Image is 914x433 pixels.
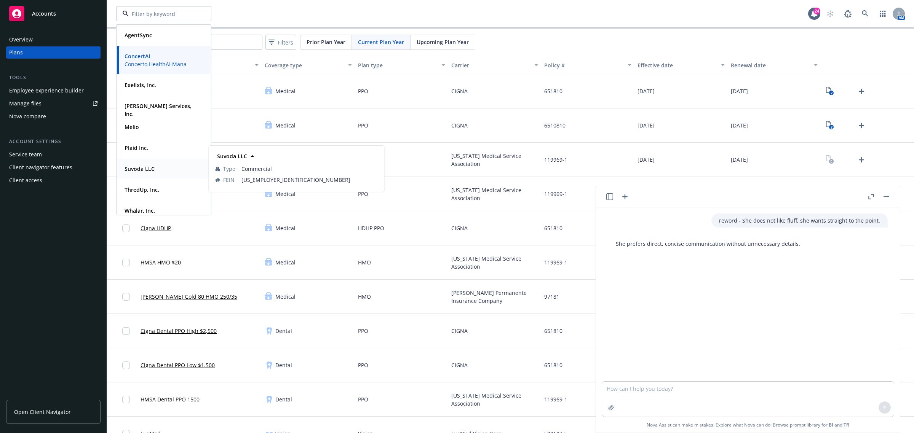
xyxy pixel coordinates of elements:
[616,240,800,248] p: She prefers direct, concise communication without unnecessary details.
[830,91,832,96] text: 2
[638,61,716,69] div: Effective date
[129,10,196,18] input: Filter by keyword
[6,3,101,24] a: Accounts
[122,259,130,266] input: Toggle Row Selected
[241,176,378,184] span: [US_EMPLOYER_IDENTIFICATION_NUMBER]
[141,361,215,369] a: Cigna Dental PPO Low $1,500
[544,327,562,335] span: 651810
[125,102,192,118] strong: [PERSON_NAME] Services, Inc.
[358,361,368,369] span: PPO
[125,123,139,131] strong: Melio
[451,289,538,305] span: [PERSON_NAME] Permanente Insurance Company
[6,84,101,97] a: Employee experience builder
[267,37,295,48] span: Filters
[125,81,156,89] strong: Exelixis, Inc.
[731,87,748,95] span: [DATE]
[355,56,448,74] button: Plan type
[824,85,836,97] a: View Plan Documents
[544,121,566,129] span: 6510810
[824,154,836,166] a: View Plan Documents
[417,38,469,46] span: Upcoming Plan Year
[241,165,378,173] span: Commercial
[451,186,538,202] span: [US_STATE] Medical Service Association
[451,224,468,232] span: CIGNA
[451,87,468,95] span: CIGNA
[125,144,148,151] strong: Plaid Inc.
[275,258,296,266] span: Medical
[141,293,237,301] a: [PERSON_NAME] Gold 80 HMO 250/35
[6,46,101,59] a: Plans
[265,61,344,69] div: Coverage type
[125,32,152,39] strong: AgentSync
[275,224,296,232] span: Medical
[122,327,130,335] input: Toggle Row Selected
[125,186,159,193] strong: ThredUp, Inc.
[223,176,235,184] span: FEIN
[125,60,187,68] span: Concerto HealthAI Mana
[278,38,293,46] span: Filters
[275,361,292,369] span: Dental
[451,361,468,369] span: CIGNA
[141,258,181,266] a: HMSA HMO $20
[275,395,292,403] span: Dental
[544,258,567,266] span: 119969-1
[638,87,655,95] span: [DATE]
[855,85,868,97] a: Upload Plan Documents
[6,161,101,174] a: Client navigator features
[6,33,101,46] a: Overview
[358,190,368,198] span: PPO
[451,255,538,271] span: [US_STATE] Medical Service Association
[544,224,562,232] span: 651810
[813,8,820,14] div: 24
[9,161,72,174] div: Client navigator features
[122,224,130,232] input: Toggle Row Selected
[358,395,368,403] span: PPO
[141,327,217,335] a: Cigna Dental PPO High $2,500
[451,61,530,69] div: Carrier
[223,165,235,173] span: Type
[275,190,296,198] span: Medical
[544,87,562,95] span: 651810
[719,216,880,224] p: reword - She does not like fluff, she wants straight to the point.
[858,6,873,21] a: Search
[275,293,296,301] span: Medical
[844,422,849,428] a: TR
[544,395,567,403] span: 119969-1
[125,165,155,172] strong: Suvoda LLC
[262,56,355,74] button: Coverage type
[451,121,468,129] span: CIGNA
[731,156,748,164] span: [DATE]
[358,61,437,69] div: Plan type
[9,97,42,110] div: Manage files
[638,121,655,129] span: [DATE]
[6,74,101,81] div: Tools
[855,119,868,132] a: Upload Plan Documents
[541,56,634,74] button: Policy #
[358,224,384,232] span: HDHP PPO
[14,408,71,416] span: Open Client Navigator
[599,417,897,433] span: Nova Assist can make mistakes. Explore what Nova can do: Browse prompt library for and
[9,33,33,46] div: Overview
[451,327,468,335] span: CIGNA
[855,154,868,166] a: Upload Plan Documents
[358,293,371,301] span: HMO
[830,125,832,130] text: 2
[6,110,101,123] a: Nova compare
[829,422,833,428] a: BI
[9,110,46,123] div: Nova compare
[544,61,623,69] div: Policy #
[122,293,130,301] input: Toggle Row Selected
[275,327,292,335] span: Dental
[544,293,559,301] span: 97181
[141,395,200,403] a: HMSA Dental PPO 1500
[638,156,655,164] span: [DATE]
[141,224,171,232] a: Cigna HDHP
[6,138,101,145] div: Account settings
[358,87,368,95] span: PPO
[6,174,101,186] a: Client access
[731,61,810,69] div: Renewal date
[358,38,404,46] span: Current Plan Year
[634,56,728,74] button: Effective date
[451,152,538,168] span: [US_STATE] Medical Service Association
[731,121,748,129] span: [DATE]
